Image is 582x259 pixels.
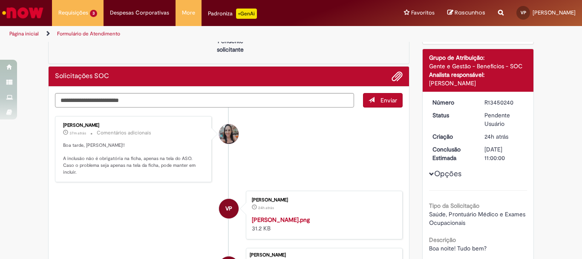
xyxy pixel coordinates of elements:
[252,216,310,224] a: [PERSON_NAME].png
[182,9,195,17] span: More
[429,62,527,70] div: Gente e Gestão - Benefícios - SOC
[219,199,239,218] div: Vanessa Brenda Da Silva De Paula
[484,132,524,141] div: 26/08/2025 18:50:16
[63,123,205,128] div: [PERSON_NAME]
[69,131,86,136] time: 27/08/2025 17:53:11
[426,98,478,107] dt: Número
[380,96,397,104] span: Enviar
[252,215,394,233] div: 31.2 KB
[426,132,478,141] dt: Criação
[363,93,403,108] button: Enviar
[97,129,151,137] small: Comentários adicionais
[533,9,576,16] span: [PERSON_NAME]
[429,79,527,87] div: [PERSON_NAME]
[392,71,403,82] button: Adicionar anexos
[429,210,527,227] span: Saúde, Prontuário Médico e Exames Ocupacionais
[484,98,524,107] div: R13450240
[484,133,508,140] span: 24h atrás
[236,9,257,19] p: +GenAi
[90,10,97,17] span: 3
[63,142,205,176] p: Boa tarde, [PERSON_NAME]!! A inclusão não é obrigatória na ficha, apenas na tela do ASO. Caso o p...
[9,30,39,37] a: Página inicial
[219,124,239,144] div: Lilian Goncalves Aguiar
[426,111,478,119] dt: Status
[208,9,257,19] div: Padroniza
[110,9,169,17] span: Despesas Corporativas
[225,198,232,219] span: VP
[429,236,456,244] b: Descrição
[258,205,274,210] span: 24h atrás
[429,53,527,62] div: Grupo de Atribuição:
[55,93,354,108] textarea: Digite sua mensagem aqui...
[58,9,88,17] span: Requisições
[484,133,508,140] time: 26/08/2025 18:50:16
[210,37,251,54] p: Pendente solicitante
[1,4,45,21] img: ServiceNow
[484,145,524,162] div: [DATE] 11:00:00
[55,73,109,80] h2: Solicitações SOC Histórico de tíquete
[250,253,398,258] div: [PERSON_NAME]
[521,10,526,15] span: VP
[69,131,86,136] span: 37m atrás
[252,198,394,203] div: [PERSON_NAME]
[426,145,478,162] dt: Conclusão Estimada
[429,202,479,210] b: Tipo da Solicitação
[447,9,485,17] a: Rascunhos
[411,9,435,17] span: Favoritos
[6,26,382,42] ul: Trilhas de página
[429,70,527,79] div: Analista responsável:
[455,9,485,17] span: Rascunhos
[484,111,524,128] div: Pendente Usuário
[57,30,120,37] a: Formulário de Atendimento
